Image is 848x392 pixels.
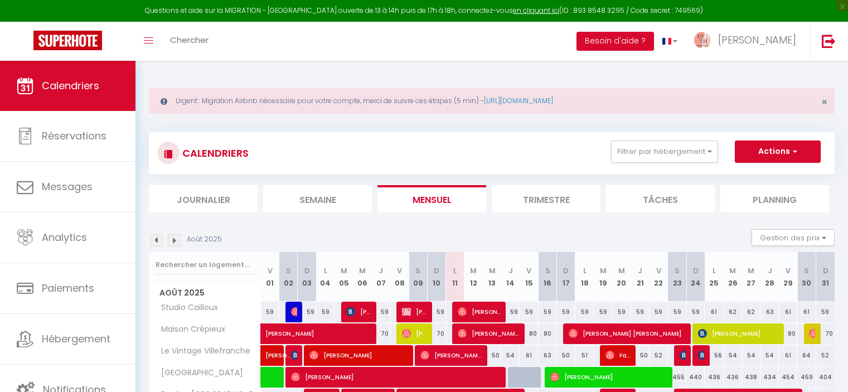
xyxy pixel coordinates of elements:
[735,141,821,163] button: Actions
[545,265,550,276] abbr: S
[583,265,587,276] abbr: L
[261,323,279,345] a: [PERSON_NAME]
[409,252,427,302] th: 09
[316,302,335,322] div: 59
[149,88,835,114] div: Urgent : Migration Airbnb nécessaire pour votre compte, merci de suivre ces étapes (5 min) -
[686,367,705,388] div: 440
[402,323,427,344] span: [PERSON_NAME]
[742,367,760,388] div: 438
[427,323,445,344] div: 70
[606,185,715,212] li: Tâches
[453,265,457,276] abbr: L
[612,252,631,302] th: 20
[698,323,778,344] span: [PERSON_NAME]
[483,345,501,366] div: 50
[458,301,501,322] span: [PERSON_NAME]
[605,345,630,366] span: Fabrice Genonceau
[377,185,486,212] li: Mensuel
[324,265,327,276] abbr: L
[427,302,445,322] div: 59
[724,367,742,388] div: 436
[508,265,513,276] abbr: J
[156,255,254,275] input: Rechercher un logement...
[797,345,816,366] div: 64
[180,141,249,166] h3: CALENDRIERS
[501,345,520,366] div: 54
[713,265,716,276] abbr: L
[261,252,279,302] th: 01
[698,345,704,366] span: [PERSON_NAME]
[680,345,686,366] span: [PERSON_NAME]
[768,265,772,276] abbr: J
[675,265,680,276] abbr: S
[291,345,297,366] span: [PERSON_NAME]
[379,265,383,276] abbr: J
[304,265,310,276] abbr: D
[359,265,366,276] abbr: M
[151,367,246,379] span: [GEOGRAPHIC_DATA]
[341,265,347,276] abbr: M
[760,367,779,388] div: 434
[149,185,258,212] li: Journalier
[693,265,699,276] abbr: D
[470,265,477,276] abbr: M
[415,265,420,276] abbr: S
[705,345,723,366] div: 56
[594,302,612,322] div: 59
[557,302,575,322] div: 59
[742,302,760,322] div: 62
[446,252,464,302] th: 11
[801,345,848,392] iframe: LiveChat chat widget
[821,95,827,109] span: ×
[316,252,335,302] th: 04
[668,252,686,302] th: 23
[291,366,500,388] span: [PERSON_NAME]
[779,323,797,344] div: 80
[631,252,650,302] th: 21
[261,302,279,322] div: 59
[724,302,742,322] div: 62
[575,252,594,302] th: 18
[779,367,797,388] div: 454
[724,345,742,366] div: 54
[520,345,538,366] div: 61
[786,265,791,276] abbr: V
[563,265,569,276] abbr: D
[263,185,372,212] li: Semaine
[420,345,482,366] span: [PERSON_NAME]
[539,252,557,302] th: 16
[797,367,816,388] div: 459
[434,265,439,276] abbr: D
[575,345,594,366] div: 51
[298,302,316,322] div: 59
[42,79,99,93] span: Calendriers
[151,302,221,314] span: Studio Cailloux
[484,96,553,105] a: [URL][DOMAIN_NAME]
[265,339,291,360] span: [PERSON_NAME]
[797,252,816,302] th: 30
[720,185,829,212] li: Planning
[291,301,297,322] span: [PERSON_NAME]
[779,302,797,322] div: 61
[575,302,594,322] div: 59
[151,345,253,357] span: Le Vintage Villefranche
[816,323,835,344] div: 70
[705,302,723,322] div: 61
[631,345,650,366] div: 50
[748,265,754,276] abbr: M
[822,34,836,48] img: logout
[638,265,642,276] abbr: J
[650,252,668,302] th: 22
[539,302,557,322] div: 59
[760,302,779,322] div: 63
[724,252,742,302] th: 26
[779,345,797,366] div: 61
[42,281,94,295] span: Paiements
[279,252,298,302] th: 02
[686,252,705,302] th: 24
[286,265,291,276] abbr: S
[492,185,600,212] li: Trimestre
[397,265,402,276] abbr: V
[569,323,685,344] span: [PERSON_NAME] [PERSON_NAME]
[600,265,607,276] abbr: M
